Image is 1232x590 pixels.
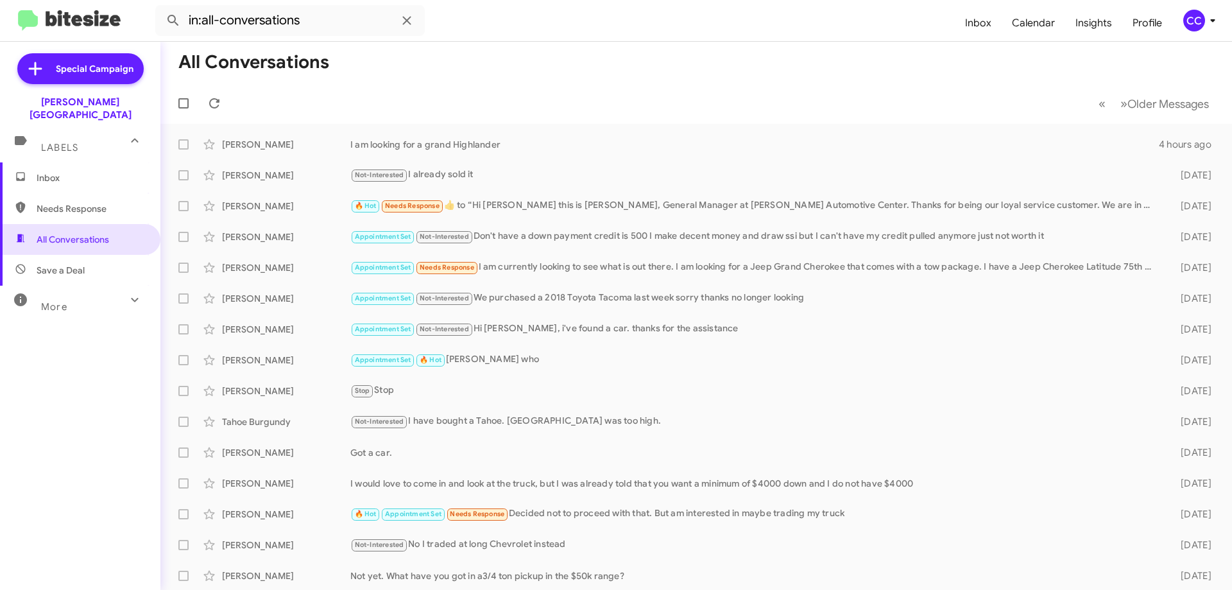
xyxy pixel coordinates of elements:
[1122,4,1172,42] a: Profile
[37,202,146,215] span: Needs Response
[955,4,1002,42] a: Inbox
[1065,4,1122,42] a: Insights
[1160,385,1222,397] div: [DATE]
[222,477,350,490] div: [PERSON_NAME]
[1160,354,1222,367] div: [DATE]
[350,477,1160,490] div: I would love to come in and look at the truck, but I was already told that you want a minimum of ...
[420,263,474,272] span: Needs Response
[420,294,469,302] span: Not-Interested
[355,541,404,549] span: Not-Interested
[1160,323,1222,336] div: [DATE]
[420,232,469,241] span: Not-Interested
[350,383,1160,398] div: Stop
[350,414,1160,429] div: I have bought a Tahoe. [GEOGRAPHIC_DATA] was too high.
[385,202,440,210] span: Needs Response
[1160,292,1222,305] div: [DATE]
[222,261,350,274] div: [PERSON_NAME]
[37,171,146,184] span: Inbox
[222,200,350,213] div: [PERSON_NAME]
[350,229,1160,244] div: Don't have a down payment credit is 500 I make decent money and draw ssi but I can't have my cred...
[1160,508,1222,521] div: [DATE]
[222,415,350,428] div: Tahoe Burgundy
[355,171,404,179] span: Not-Interested
[1160,200,1222,213] div: [DATE]
[350,260,1160,275] div: I am currently looking to see what is out there. I am looking for a Jeep Grand Cherokee that come...
[56,62,133,75] span: Special Campaign
[222,569,350,582] div: [PERSON_NAME]
[17,53,144,84] a: Special Campaign
[355,294,411,302] span: Appointment Set
[420,325,469,333] span: Not-Interested
[222,446,350,459] div: [PERSON_NAME]
[350,322,1160,336] div: Hi [PERSON_NAME], i've found a car. thanks for the assistance
[1002,4,1065,42] a: Calendar
[222,138,350,151] div: [PERSON_NAME]
[450,510,504,518] span: Needs Response
[355,263,411,272] span: Appointment Set
[1113,91,1217,117] button: Next
[222,323,350,336] div: [PERSON_NAME]
[350,352,1160,367] div: [PERSON_NAME] who
[1160,169,1222,182] div: [DATE]
[1127,97,1209,111] span: Older Messages
[155,5,425,36] input: Search
[355,356,411,364] span: Appointment Set
[1159,138,1222,151] div: 4 hours ago
[1160,415,1222,428] div: [DATE]
[37,233,109,246] span: All Conversations
[1091,91,1217,117] nav: Page navigation example
[1183,10,1205,31] div: CC
[222,230,350,243] div: [PERSON_NAME]
[222,539,350,551] div: [PERSON_NAME]
[420,356,441,364] span: 🔥 Hot
[355,202,377,210] span: 🔥 Hot
[1099,96,1106,112] span: «
[350,291,1160,306] div: We purchased a 2018 Toyota Tacoma last week sorry thanks no longer looking
[1172,10,1218,31] button: CC
[350,198,1160,213] div: ​👍​ to “ Hi [PERSON_NAME] this is [PERSON_NAME], General Manager at [PERSON_NAME] Automotive Cent...
[350,537,1160,552] div: No I traded at long Chevrolet instead
[350,138,1159,151] div: I am looking for a grand Highlander
[222,354,350,367] div: [PERSON_NAME]
[1160,261,1222,274] div: [DATE]
[1160,539,1222,551] div: [DATE]
[355,232,411,241] span: Appointment Set
[350,446,1160,459] div: Got a car.
[385,510,441,518] span: Appointment Set
[37,264,85,277] span: Save a Deal
[222,385,350,397] div: [PERSON_NAME]
[350,168,1160,182] div: I already sold it
[355,325,411,333] span: Appointment Set
[1160,569,1222,582] div: [DATE]
[350,569,1160,582] div: Not yet. What have you got in a3/4 ton pickup in the $50k range?
[355,510,377,518] span: 🔥 Hot
[41,301,67,313] span: More
[1160,446,1222,459] div: [DATE]
[222,508,350,521] div: [PERSON_NAME]
[41,142,78,153] span: Labels
[1120,96,1127,112] span: »
[350,507,1160,521] div: Decided not to proceed with that. But am interested in maybe trading my truck
[1091,91,1113,117] button: Previous
[1160,230,1222,243] div: [DATE]
[355,417,404,426] span: Not-Interested
[222,292,350,305] div: [PERSON_NAME]
[222,169,350,182] div: [PERSON_NAME]
[1160,477,1222,490] div: [DATE]
[355,386,370,395] span: Stop
[178,52,329,73] h1: All Conversations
